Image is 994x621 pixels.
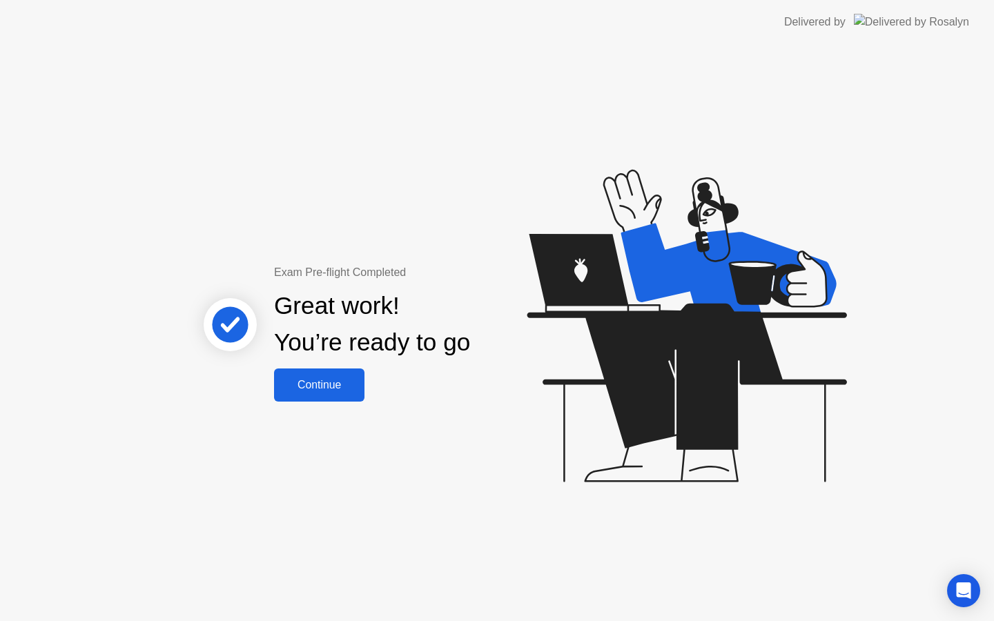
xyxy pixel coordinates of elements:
div: Continue [278,379,360,391]
div: Great work! You’re ready to go [274,288,470,361]
img: Delivered by Rosalyn [854,14,969,30]
div: Exam Pre-flight Completed [274,264,559,281]
button: Continue [274,368,364,402]
div: Open Intercom Messenger [947,574,980,607]
div: Delivered by [784,14,846,30]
